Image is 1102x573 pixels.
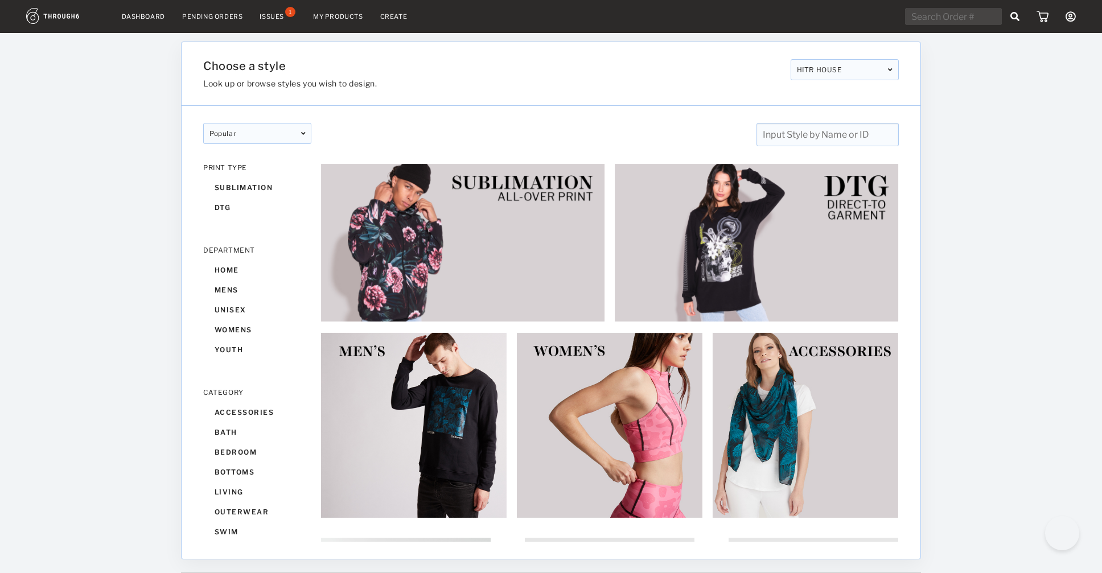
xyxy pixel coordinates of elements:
img: 1a4a84dd-fa74-4cbf-a7e7-fd3c0281d19c.jpg [712,332,899,519]
div: Issues [260,13,284,20]
img: icon_cart.dab5cea1.svg [1037,11,1048,22]
iframe: Toggle Customer Support [1045,516,1079,550]
img: logo.1c10ca64.svg [26,8,105,24]
img: 6ec95eaf-68e2-44b2-82ac-2cbc46e75c33.jpg [320,163,605,322]
div: accessories [203,402,311,422]
h1: Choose a style [203,59,782,73]
div: womens [203,320,311,340]
input: Input Style by Name or ID [756,123,899,146]
input: Search Order # [905,8,1002,25]
div: CATEGORY [203,388,311,397]
div: home [203,260,311,280]
div: PRINT TYPE [203,163,311,172]
img: 2e253fe2-a06e-4c8d-8f72-5695abdd75b9.jpg [614,163,899,322]
div: HITR HOUSE [791,59,899,80]
img: b885dc43-4427-4fb9-87dd-0f776fe79185.jpg [516,332,703,519]
div: bath [203,422,311,442]
a: Create [380,13,408,20]
div: bedroom [203,442,311,462]
a: Dashboard [122,13,165,20]
div: DEPARTMENT [203,246,311,254]
div: sublimation [203,178,311,197]
div: swim [203,522,311,542]
div: dtg [203,197,311,217]
div: 1 [285,7,295,17]
a: My Products [313,13,363,20]
div: living [203,482,311,502]
div: outerwear [203,502,311,522]
img: 0ffe952d-58dc-476c-8a0e-7eab160e7a7d.jpg [320,332,507,519]
a: Issues1 [260,11,296,22]
h3: Look up or browse styles you wish to design. [203,79,782,88]
div: popular [203,123,311,144]
div: bottoms [203,462,311,482]
div: youth [203,340,311,360]
div: mens [203,280,311,300]
div: unisex [203,300,311,320]
a: Pending Orders [182,13,242,20]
